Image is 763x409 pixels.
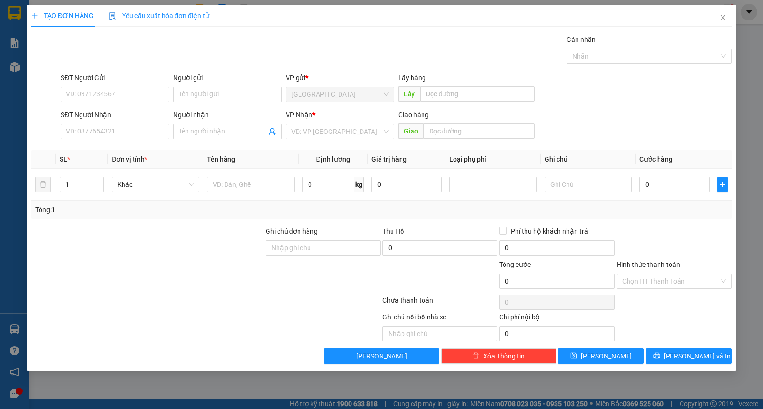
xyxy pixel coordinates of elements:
[31,12,38,19] span: plus
[266,227,318,235] label: Ghi chú đơn hàng
[286,72,394,83] div: VP gửi
[117,177,194,192] span: Khác
[371,155,407,163] span: Giá trị hàng
[354,177,364,192] span: kg
[173,72,282,83] div: Người gửi
[617,261,680,268] label: Hình thức thanh toán
[398,86,420,102] span: Lấy
[545,177,632,192] input: Ghi Chú
[316,155,350,163] span: Định lượng
[718,181,727,188] span: plus
[581,351,632,361] span: [PERSON_NAME]
[266,240,381,256] input: Ghi chú đơn hàng
[382,227,404,235] span: Thu Hộ
[398,123,423,139] span: Giao
[719,14,727,21] span: close
[35,177,51,192] button: delete
[639,155,672,163] span: Cước hàng
[324,348,439,364] button: [PERSON_NAME]
[441,348,556,364] button: deleteXóa Thông tin
[710,5,736,31] button: Close
[35,204,295,215] div: Tổng: 1
[567,36,596,43] label: Gán nhãn
[173,110,282,120] div: Người nhận
[268,128,276,135] span: user-add
[60,155,67,163] span: SL
[109,12,209,20] span: Yêu cầu xuất hóa đơn điện tử
[499,261,531,268] span: Tổng cước
[664,351,731,361] span: [PERSON_NAME] và In
[286,111,312,119] span: VP Nhận
[109,12,116,20] img: icon
[420,86,535,102] input: Dọc đường
[541,150,636,169] th: Ghi chú
[646,348,732,364] button: printer[PERSON_NAME] và In
[507,226,592,236] span: Phí thu hộ khách nhận trả
[382,312,497,326] div: Ghi chú nội bộ nhà xe
[112,155,147,163] span: Đơn vị tính
[558,348,644,364] button: save[PERSON_NAME]
[445,150,541,169] th: Loại phụ phí
[381,295,498,312] div: Chưa thanh toán
[499,312,614,326] div: Chi phí nội bộ
[61,110,169,120] div: SĐT Người Nhận
[483,351,525,361] span: Xóa Thông tin
[371,177,442,192] input: 0
[473,352,479,360] span: delete
[653,352,660,360] span: printer
[31,12,93,20] span: TẠO ĐƠN HÀNG
[356,351,407,361] span: [PERSON_NAME]
[207,177,295,192] input: VD: Bàn, Ghế
[61,72,169,83] div: SĐT Người Gửi
[717,177,728,192] button: plus
[570,352,577,360] span: save
[398,111,429,119] span: Giao hàng
[398,74,426,82] span: Lấy hàng
[207,155,235,163] span: Tên hàng
[423,123,535,139] input: Dọc đường
[382,326,497,341] input: Nhập ghi chú
[291,87,389,102] span: Sài Gòn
